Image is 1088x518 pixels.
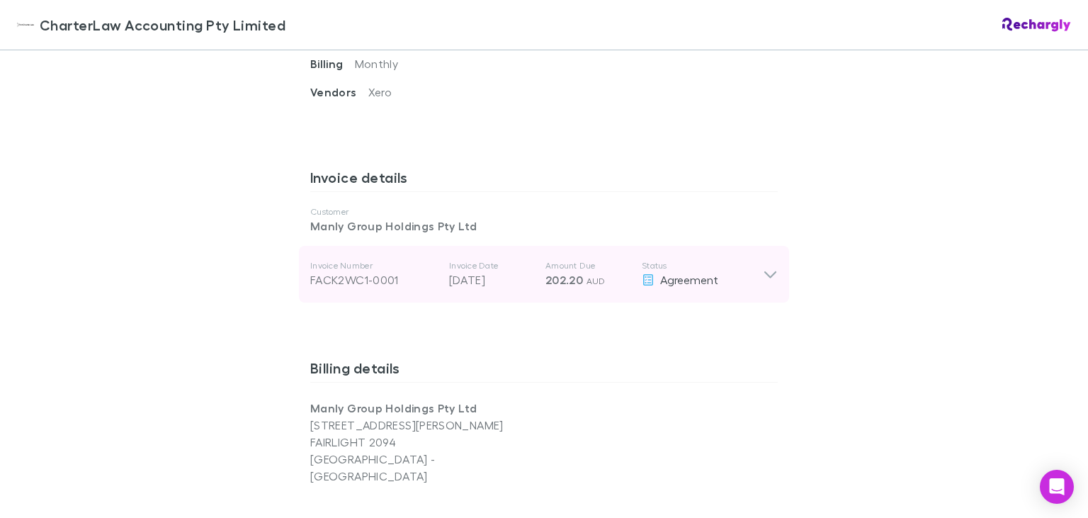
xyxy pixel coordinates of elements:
[642,260,763,271] p: Status
[368,85,392,98] span: Xero
[310,206,778,218] p: Customer
[1040,470,1074,504] div: Open Intercom Messenger
[310,85,368,99] span: Vendors
[310,260,438,271] p: Invoice Number
[449,271,534,288] p: [DATE]
[355,57,399,70] span: Monthly
[310,417,544,434] p: [STREET_ADDRESS][PERSON_NAME]
[17,16,34,33] img: CharterLaw Accounting Pty Limited's Logo
[299,246,789,303] div: Invoice NumberFACK2WC1-0001Invoice Date[DATE]Amount Due202.20 AUDStatusAgreement
[449,260,534,271] p: Invoice Date
[586,276,606,286] span: AUD
[310,434,544,451] p: FAIRLIGHT 2094
[310,400,544,417] p: Manly Group Holdings Pty Ltd
[310,169,778,191] h3: Invoice details
[40,14,285,35] span: CharterLaw Accounting Pty Limited
[1002,18,1071,32] img: Rechargly Logo
[545,260,630,271] p: Amount Due
[310,271,438,288] div: FACK2WC1-0001
[310,57,355,71] span: Billing
[545,273,583,287] span: 202.20
[660,273,718,286] span: Agreement
[310,218,778,235] p: Manly Group Holdings Pty Ltd
[310,359,778,382] h3: Billing details
[310,451,544,485] p: [GEOGRAPHIC_DATA] - [GEOGRAPHIC_DATA]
